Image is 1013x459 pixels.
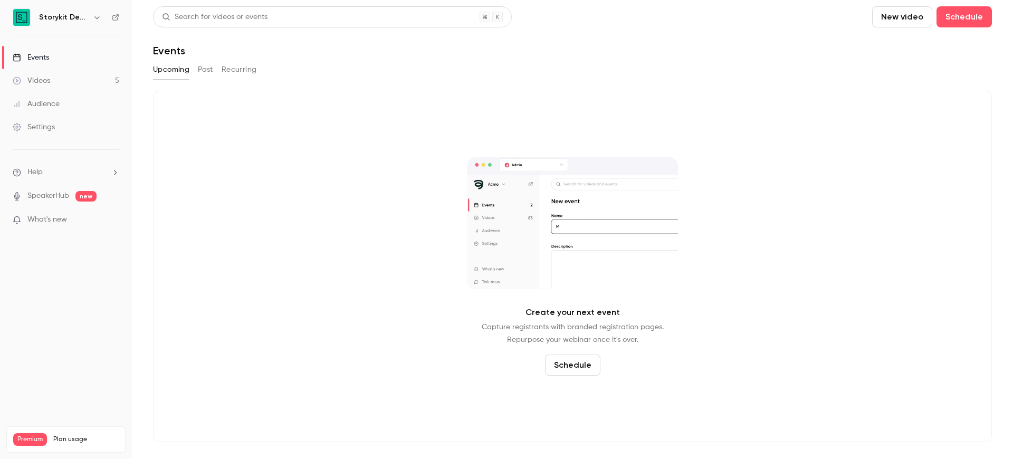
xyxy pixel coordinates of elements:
span: What's new [27,214,67,225]
button: Upcoming [153,61,189,78]
p: Create your next event [525,306,620,319]
div: Settings [13,122,55,132]
a: SpeakerHub [27,190,69,202]
span: new [75,191,97,202]
div: Audience [13,99,60,109]
li: help-dropdown-opener [13,167,119,178]
img: Storykit Deep Dives [13,9,30,26]
button: Schedule [936,6,992,27]
h6: Storykit Deep Dives [39,12,89,23]
div: Search for videos or events [162,12,267,23]
h1: Events [153,44,185,57]
button: Past [198,61,213,78]
button: New video [872,6,932,27]
span: Help [27,167,43,178]
span: Plan usage [53,435,119,444]
p: Capture registrants with branded registration pages. Repurpose your webinar once it's over. [482,321,664,346]
span: Premium [13,433,47,446]
iframe: Noticeable Trigger [107,215,119,225]
button: Recurring [222,61,257,78]
button: Schedule [545,355,600,376]
div: Events [13,52,49,63]
div: Videos [13,75,50,86]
